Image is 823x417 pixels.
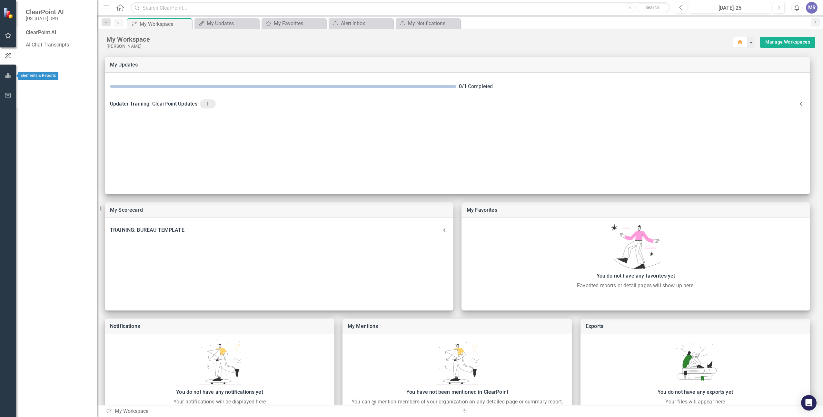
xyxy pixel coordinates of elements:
[645,5,659,10] span: Search
[346,388,569,397] div: You have not been mentioned in ClearPoint
[760,37,815,48] div: split button
[459,83,467,90] div: 0 / 1
[689,2,771,14] button: [DATE]-25
[465,282,807,290] div: Favorited reports or detail pages will show up here.
[108,388,331,397] div: You do not have any notifications yet
[3,7,15,18] img: ClearPoint Strategy
[467,207,497,213] a: My Favorites
[636,3,669,12] button: Search
[691,4,769,12] div: [DATE]-25
[106,44,733,49] div: [PERSON_NAME]
[106,35,733,44] div: My Workspace
[584,388,807,397] div: You do not have any exports yet
[397,19,459,27] a: My Notifications
[801,395,817,411] div: Open Intercom Messenger
[760,37,815,48] button: Manage Workspaces
[196,19,257,27] a: My Updates
[465,271,807,280] div: You do not have any favorites yet
[346,398,569,406] div: You can @ mention members of your organization on any detailed page or summary report.
[26,29,90,36] div: ClearPoint AI
[110,323,140,329] a: Notifications
[263,19,324,27] a: My Favorites
[26,8,64,16] span: ClearPoint AI
[203,101,213,107] span: 1
[110,226,441,235] div: TRAINING: BUREAU TEMPLATE
[26,16,64,21] small: [US_STATE] DPH
[108,398,331,406] div: Your notifications will be displayed here
[140,20,190,28] div: My Workspace
[207,19,257,27] div: My Updates
[584,398,807,406] div: Your files will appear here
[765,38,810,46] a: Manage Workspaces
[348,323,378,329] a: My Mentions
[806,2,818,14] button: MR
[110,99,797,108] div: Updater Training: ClearPoint Updates
[110,207,143,213] a: My Scorecard
[341,19,392,27] div: Alert Inbox
[110,62,138,68] a: My Updates
[408,19,459,27] div: My Notifications
[586,323,603,329] a: Exports
[274,19,324,27] div: My Favorites
[26,41,90,49] a: AI Chat Transcripts
[459,83,805,90] div: Completed
[131,2,670,14] input: Search ClearPoint...
[18,72,58,80] div: Elements & Reports
[105,96,810,112] div: Updater Training: ClearPoint Updates1
[330,19,392,27] a: Alert Inbox
[106,408,455,415] div: My Workspace
[105,223,453,237] div: TRAINING: BUREAU TEMPLATE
